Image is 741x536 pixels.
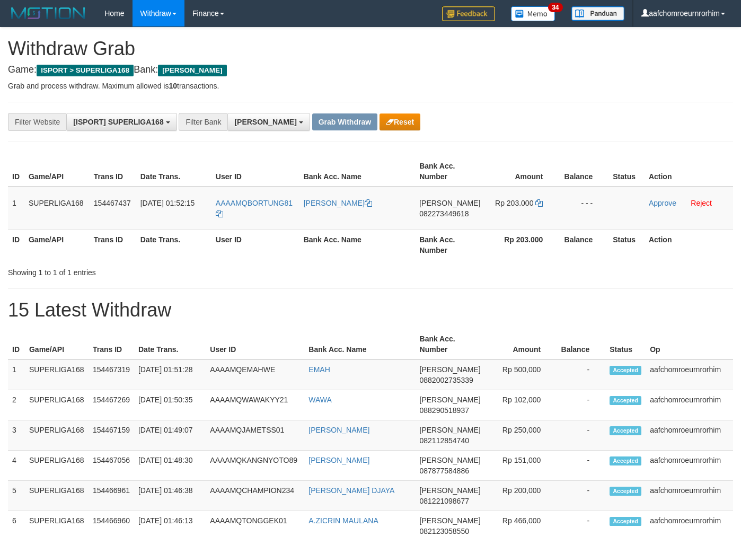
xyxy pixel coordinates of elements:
span: Copy 082112854740 to clipboard [420,436,469,445]
td: aafchomroeurnrorhim [646,451,733,481]
th: User ID [211,156,299,187]
span: Accepted [610,366,641,375]
th: Bank Acc. Name [299,230,416,260]
div: Filter Website [8,113,66,131]
span: Accepted [610,456,641,465]
th: ID [8,230,24,260]
th: Action [645,230,733,260]
td: AAAAMQJAMETSS01 [206,420,304,451]
span: Copy 081221098677 to clipboard [420,497,469,505]
span: ISPORT > SUPERLIGA168 [37,65,134,76]
td: AAAAMQWAWAKYY21 [206,390,304,420]
td: AAAAMQEMAHWE [206,359,304,390]
td: aafchomroeurnrorhim [646,359,733,390]
span: [PERSON_NAME] [419,199,480,207]
td: [DATE] 01:48:30 [134,451,206,481]
button: [PERSON_NAME] [227,113,310,131]
th: Status [608,230,645,260]
td: 154467319 [89,359,134,390]
h1: 15 Latest Withdraw [8,300,733,321]
img: Feedback.jpg [442,6,495,21]
img: MOTION_logo.png [8,5,89,21]
button: [ISPORT] SUPERLIGA168 [66,113,177,131]
td: aafchomroeurnrorhim [646,390,733,420]
th: Date Trans. [136,230,211,260]
img: panduan.png [571,6,624,21]
span: Copy 082123058550 to clipboard [420,527,469,535]
th: Rp 203.000 [484,230,559,260]
strong: 10 [169,82,177,90]
td: [DATE] 01:49:07 [134,420,206,451]
div: Showing 1 to 1 of 1 entries [8,263,301,278]
span: [PERSON_NAME] [420,486,481,495]
th: Date Trans. [134,329,206,359]
span: 34 [548,3,562,12]
th: User ID [211,230,299,260]
h4: Game: Bank: [8,65,733,75]
a: [PERSON_NAME] DJAYA [308,486,394,495]
td: SUPERLIGA168 [25,451,89,481]
th: Balance [559,230,608,260]
td: 154466961 [89,481,134,511]
span: Accepted [610,517,641,526]
td: aafchomroeurnrorhim [646,420,733,451]
a: AAAAMQBORTUNG81 [216,199,293,218]
button: Reset [380,113,420,130]
td: SUPERLIGA168 [24,187,90,230]
th: Game/API [24,230,90,260]
a: [PERSON_NAME] [308,426,369,434]
th: Amount [485,329,557,359]
td: [DATE] 01:51:28 [134,359,206,390]
span: [PERSON_NAME] [420,365,481,374]
a: A.ZICRIN MAULANA [308,516,378,525]
td: - [557,359,605,390]
td: Rp 250,000 [485,420,557,451]
span: [PERSON_NAME] [420,516,481,525]
span: Copy 0882002735339 to clipboard [420,376,473,384]
th: Bank Acc. Name [299,156,416,187]
td: - [557,390,605,420]
td: - [557,481,605,511]
td: SUPERLIGA168 [25,390,89,420]
td: 154467159 [89,420,134,451]
th: Status [608,156,645,187]
img: Button%20Memo.svg [511,6,555,21]
span: [PERSON_NAME] [158,65,226,76]
td: Rp 200,000 [485,481,557,511]
span: [PERSON_NAME] [420,396,481,404]
a: [PERSON_NAME] [304,199,372,207]
th: Status [605,329,646,359]
a: EMAH [308,365,330,374]
td: - - - [559,187,608,230]
th: Trans ID [90,230,136,260]
th: Date Trans. [136,156,211,187]
th: Balance [557,329,605,359]
span: [PERSON_NAME] [234,118,296,126]
th: ID [8,156,24,187]
span: Accepted [610,396,641,405]
td: Rp 500,000 [485,359,557,390]
th: Bank Acc. Name [304,329,415,359]
td: AAAAMQCHAMPION234 [206,481,304,511]
span: [ISPORT] SUPERLIGA168 [73,118,163,126]
td: 1 [8,187,24,230]
th: Op [646,329,733,359]
span: Copy 082273449618 to clipboard [419,209,469,218]
span: 154467437 [94,199,131,207]
span: Copy 087877584886 to clipboard [420,467,469,475]
span: Rp 203.000 [495,199,533,207]
td: [DATE] 01:46:38 [134,481,206,511]
td: - [557,451,605,481]
th: ID [8,329,25,359]
span: [DATE] 01:52:15 [140,199,195,207]
a: Reject [691,199,712,207]
td: 154467269 [89,390,134,420]
td: aafchomroeurnrorhim [646,481,733,511]
th: Bank Acc. Number [415,156,484,187]
td: AAAAMQKANGNYOTO89 [206,451,304,481]
th: Action [645,156,733,187]
td: 154467056 [89,451,134,481]
td: Rp 102,000 [485,390,557,420]
a: Copy 203000 to clipboard [535,199,543,207]
th: Trans ID [90,156,136,187]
